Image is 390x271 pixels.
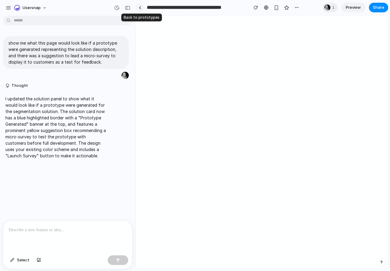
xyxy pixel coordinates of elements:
a: Preview [341,3,365,12]
div: 1 [323,3,338,12]
button: Usersnap [12,3,50,13]
button: Share [369,3,388,12]
span: Usersnap [23,5,41,11]
p: I updated the solution panel to show what it would look like if a prototype were generated for th... [5,96,106,159]
p: show me what this page would look like if a prototype were generated representing the solution de... [8,40,123,65]
span: Preview [346,5,361,11]
span: Select [17,257,29,263]
span: 1 [332,5,336,11]
div: Back to prototypes [121,14,162,21]
span: Share [373,5,384,11]
button: Select [7,255,32,265]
